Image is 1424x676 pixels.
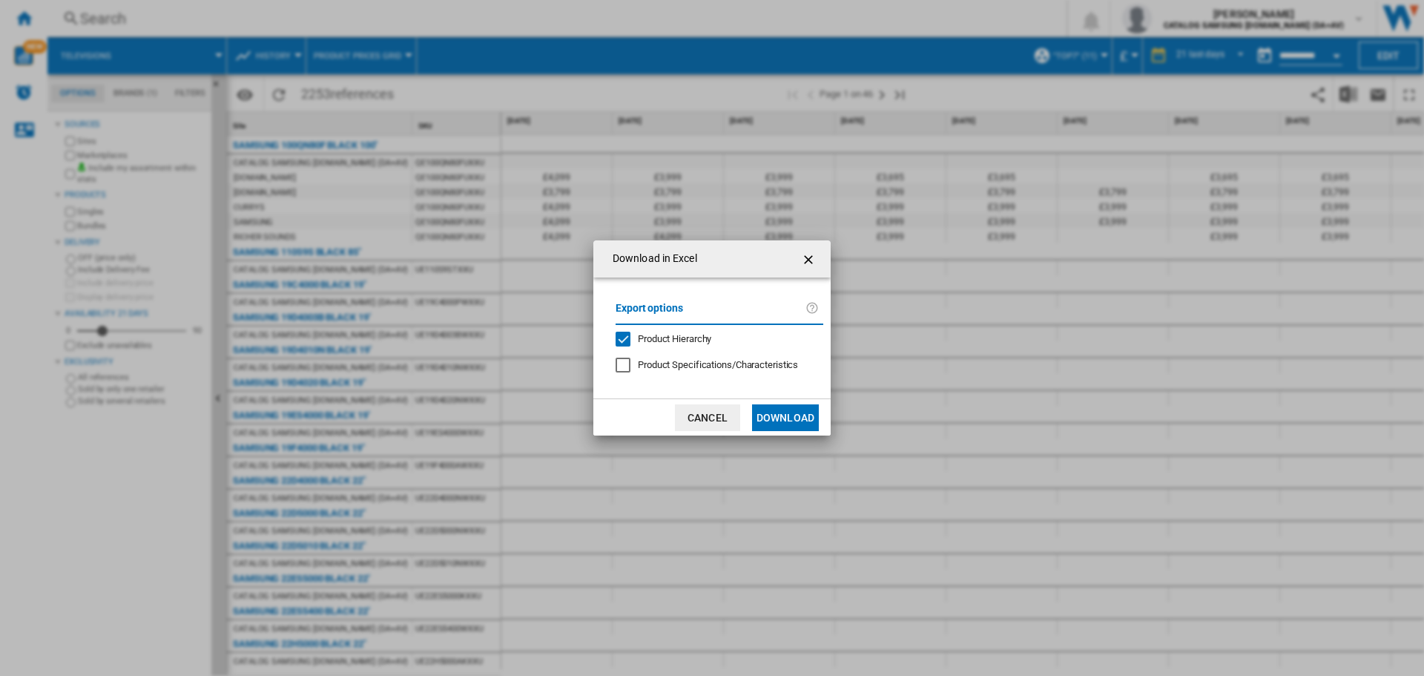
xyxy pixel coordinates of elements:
[638,358,798,372] div: Only applies to Category View
[638,359,798,370] span: Product Specifications/Characteristics
[752,404,819,431] button: Download
[616,332,811,347] md-checkbox: Product Hierarchy
[638,333,711,344] span: Product Hierarchy
[675,404,740,431] button: Cancel
[795,244,825,274] button: getI18NText('BUTTONS.CLOSE_DIALOG')
[616,300,805,327] label: Export options
[605,252,697,266] h4: Download in Excel
[801,251,819,269] ng-md-icon: getI18NText('BUTTONS.CLOSE_DIALOG')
